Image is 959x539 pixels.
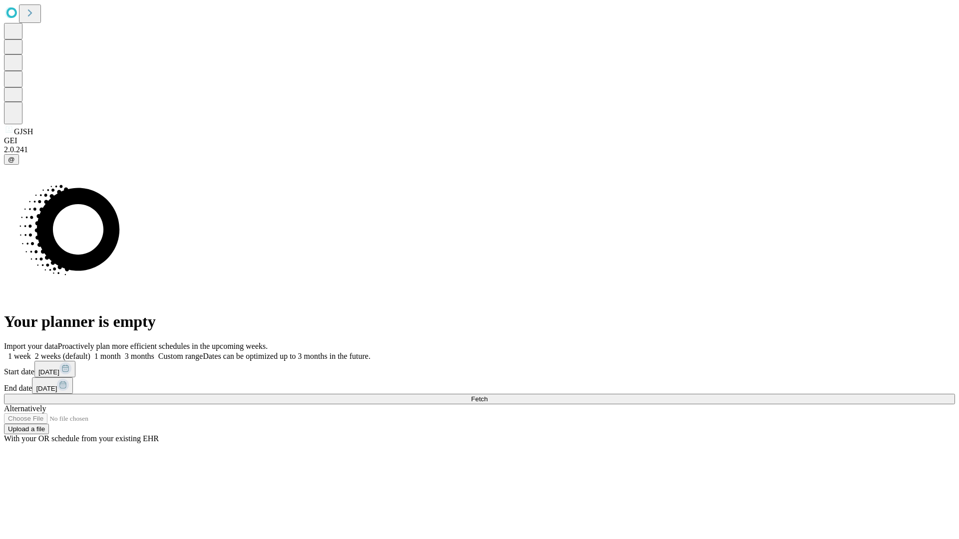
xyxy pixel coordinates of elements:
span: GJSH [14,127,33,136]
h1: Your planner is empty [4,312,955,331]
button: [DATE] [32,377,73,394]
div: 2.0.241 [4,145,955,154]
span: 3 months [125,352,154,360]
span: [DATE] [38,368,59,376]
span: 1 month [94,352,121,360]
span: Custom range [158,352,203,360]
span: With your OR schedule from your existing EHR [4,434,159,443]
button: @ [4,154,19,165]
span: Dates can be optimized up to 3 months in the future. [203,352,370,360]
span: 2 weeks (default) [35,352,90,360]
span: Fetch [471,395,487,403]
span: Alternatively [4,404,46,413]
span: Proactively plan more efficient schedules in the upcoming weeks. [58,342,268,350]
span: 1 week [8,352,31,360]
button: Upload a file [4,424,49,434]
div: GEI [4,136,955,145]
button: Fetch [4,394,955,404]
div: End date [4,377,955,394]
button: [DATE] [34,361,75,377]
span: @ [8,156,15,163]
span: Import your data [4,342,58,350]
span: [DATE] [36,385,57,392]
div: Start date [4,361,955,377]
